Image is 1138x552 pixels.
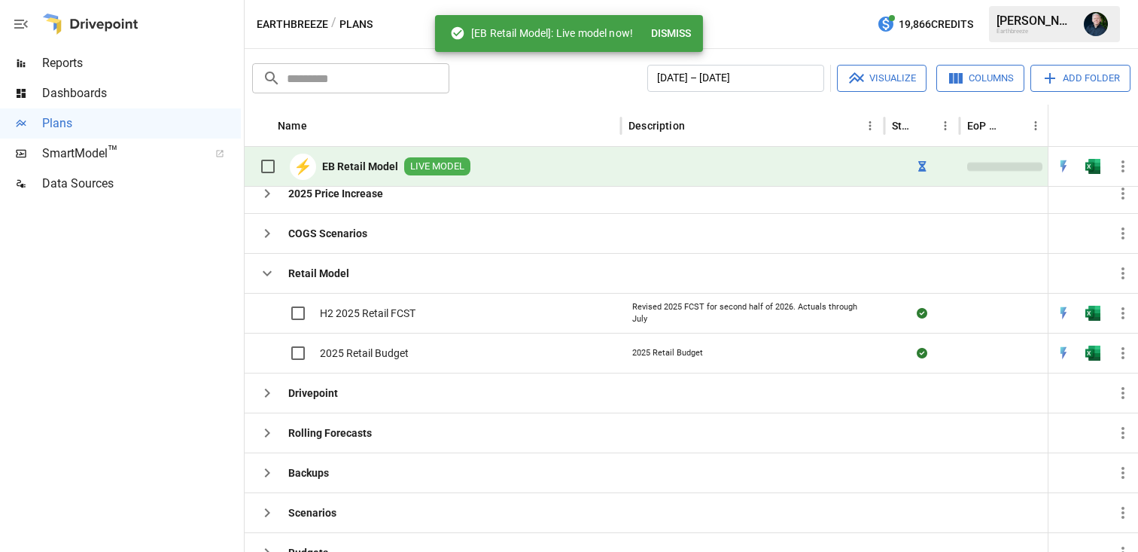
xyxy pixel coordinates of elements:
[1056,159,1071,174] img: quick-edit-flash.b8aec18c.svg
[871,11,979,38] button: 19,866Credits
[450,20,633,47] div: [EB Retail Model]: Live model now!
[1004,115,1025,136] button: Sort
[404,160,470,174] span: LIVE MODEL
[632,301,873,325] div: Revised 2025 FCST for second half of 2026. Actuals through July
[322,159,398,174] b: EB Retail Model
[1085,159,1100,174] img: excel-icon.76473adf.svg
[108,142,118,161] span: ™
[917,306,927,321] div: Sync complete
[1056,159,1071,174] div: Open in Quick Edit
[628,120,685,132] div: Description
[899,15,973,34] span: 19,866 Credits
[645,20,697,47] button: Dismiss
[42,145,199,163] span: SmartModel
[1085,346,1100,361] img: excel-icon.76473adf.svg
[1056,346,1071,361] div: Open in Quick Edit
[935,115,956,136] button: Status column menu
[914,115,935,136] button: Sort
[257,15,328,34] button: Earthbreeze
[1085,306,1100,321] img: excel-icon.76473adf.svg
[1085,346,1100,361] div: Open in Excel
[1117,115,1138,136] button: Sort
[1085,306,1100,321] div: Open in Excel
[42,54,241,72] span: Reports
[1056,346,1071,361] img: quick-edit-flash.b8aec18c.svg
[997,14,1075,28] div: [PERSON_NAME]
[892,120,912,132] div: Status
[1056,306,1071,321] img: quick-edit-flash.b8aec18c.svg
[42,175,241,193] span: Data Sources
[1025,115,1046,136] button: EoP Cash column menu
[288,425,372,441] b: Rolling Forecasts
[288,465,329,480] b: Backups
[1084,12,1108,36] img: Tom Ferguson
[1030,65,1130,92] button: Add Folder
[288,186,383,201] b: 2025 Price Increase
[309,115,330,136] button: Sort
[936,65,1024,92] button: Columns
[1056,306,1071,321] div: Open in Quick Edit
[288,226,367,241] b: COGS Scenarios
[320,346,409,361] span: 2025 Retail Budget
[686,115,707,136] button: Sort
[331,15,336,34] div: /
[917,346,927,361] div: Sync complete
[288,266,349,281] b: Retail Model
[42,84,241,102] span: Dashboards
[290,154,316,180] div: ⚡
[320,306,415,321] span: H2 2025 Retail FCST
[918,159,927,174] div: Preparing to sync.
[632,347,703,359] div: 2025 Retail Budget
[837,65,927,92] button: Visualize
[997,28,1075,35] div: Earthbreeze
[42,114,241,133] span: Plans
[647,65,824,92] button: [DATE] – [DATE]
[288,505,336,520] b: Scenarios
[278,120,307,132] div: Name
[967,120,1003,132] div: EoP Cash
[288,386,338,401] b: Drivepoint
[860,115,881,136] button: Description column menu
[1075,3,1117,45] button: Tom Ferguson
[1085,159,1100,174] div: Open in Excel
